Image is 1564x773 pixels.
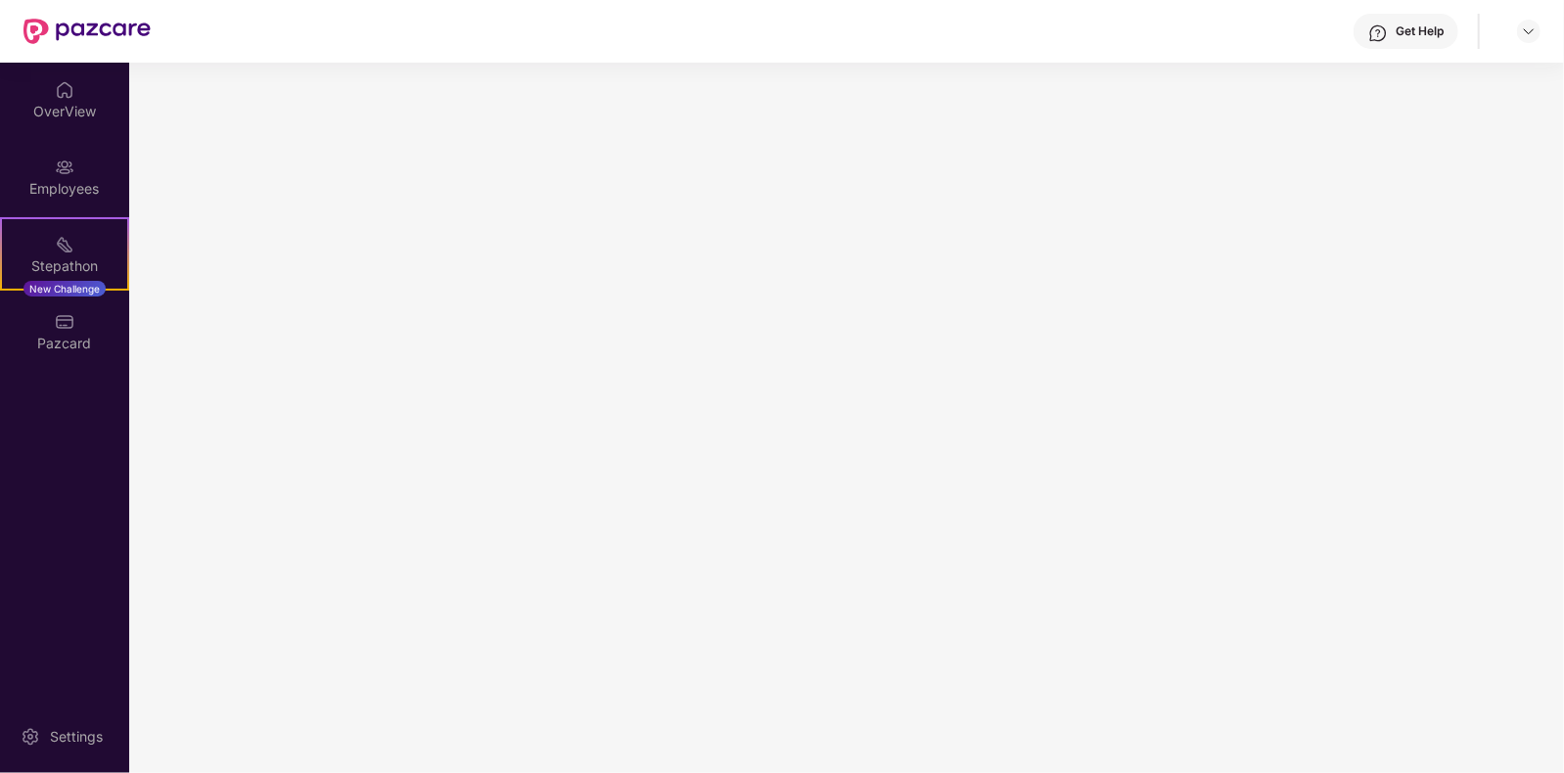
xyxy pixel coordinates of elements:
[23,19,151,44] img: New Pazcare Logo
[55,235,74,254] img: svg+xml;base64,PHN2ZyB4bWxucz0iaHR0cDovL3d3dy53My5vcmcvMjAwMC9zdmciIHdpZHRoPSIyMSIgaGVpZ2h0PSIyMC...
[23,281,106,296] div: New Challenge
[55,80,74,100] img: svg+xml;base64,PHN2ZyBpZD0iSG9tZSIgeG1sbnM9Imh0dHA6Ly93d3cudzMub3JnLzIwMDAvc3ZnIiB3aWR0aD0iMjAiIG...
[1368,23,1388,43] img: svg+xml;base64,PHN2ZyBpZD0iSGVscC0zMngzMiIgeG1sbnM9Imh0dHA6Ly93d3cudzMub3JnLzIwMDAvc3ZnIiB3aWR0aD...
[2,256,127,276] div: Stepathon
[1396,23,1444,39] div: Get Help
[55,312,74,332] img: svg+xml;base64,PHN2ZyBpZD0iUGF6Y2FyZCIgeG1sbnM9Imh0dHA6Ly93d3cudzMub3JnLzIwMDAvc3ZnIiB3aWR0aD0iMj...
[1521,23,1537,39] img: svg+xml;base64,PHN2ZyBpZD0iRHJvcGRvd24tMzJ4MzIiIHhtbG5zPSJodHRwOi8vd3d3LnczLm9yZy8yMDAwL3N2ZyIgd2...
[55,158,74,177] img: svg+xml;base64,PHN2ZyBpZD0iRW1wbG95ZWVzIiB4bWxucz0iaHR0cDovL3d3dy53My5vcmcvMjAwMC9zdmciIHdpZHRoPS...
[44,727,109,747] div: Settings
[21,727,40,747] img: svg+xml;base64,PHN2ZyBpZD0iU2V0dGluZy0yMHgyMCIgeG1sbnM9Imh0dHA6Ly93d3cudzMub3JnLzIwMDAvc3ZnIiB3aW...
